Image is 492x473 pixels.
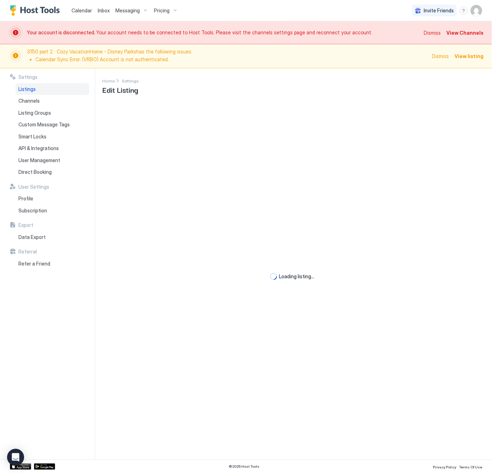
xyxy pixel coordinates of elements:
[18,222,33,228] span: Export
[18,157,60,164] span: User Management
[433,463,456,470] a: Privacy Policy
[122,77,139,84] a: Settings
[18,207,47,214] span: Subscription
[98,7,110,13] span: Inbox
[471,5,482,16] div: User profile
[10,5,63,16] a: Host Tools Logo
[446,29,484,36] div: View Channels
[18,184,49,190] span: User Settings
[18,74,38,80] span: Settings
[122,78,139,84] span: Settings
[16,107,89,119] a: Listing Groups
[16,205,89,217] a: Subscription
[16,193,89,205] a: Profile
[459,463,482,470] a: Terms Of Use
[27,29,96,35] span: Your account is disconnected.
[18,86,36,92] span: Listings
[16,166,89,178] a: Direct Booking
[27,49,428,64] span: 3150 part 2 · Cozy VacationHome - Disney Parks has the following issues:
[16,83,89,95] a: Listings
[16,154,89,166] a: User Management
[115,7,140,14] span: Messaging
[16,258,89,270] a: Refer a Friend
[18,234,46,240] span: Data Export
[102,78,115,84] span: Home
[18,195,33,202] span: Profile
[424,7,454,14] span: Invite Friends
[16,231,89,243] a: Data Export
[16,142,89,154] a: API & Integrations
[35,56,428,63] li: Calendar Sync Error: (VRBO) Account is not authenticated.
[71,7,92,13] span: Calendar
[16,131,89,143] a: Smart Locks
[98,7,110,14] a: Inbox
[432,52,449,60] div: Dismiss
[459,465,482,469] span: Terms Of Use
[71,7,92,14] a: Calendar
[18,249,37,255] span: Referral
[34,463,55,470] a: Google Play Store
[18,169,52,175] span: Direct Booking
[16,119,89,131] a: Custom Message Tags
[18,145,59,152] span: API & Integrations
[154,7,170,14] span: Pricing
[279,273,315,280] span: Loading listing...
[18,261,50,267] span: Refer a Friend
[102,77,115,84] div: Breadcrumb
[18,98,40,104] span: Channels
[102,77,115,84] a: Home
[102,84,138,95] span: Edit Listing
[10,463,31,470] a: App Store
[459,6,468,15] div: menu
[18,121,70,128] span: Custom Message Tags
[18,133,46,140] span: Smart Locks
[454,52,484,60] div: View listing
[229,464,259,469] span: © 2025 Host Tools
[433,465,456,469] span: Privacy Policy
[7,449,24,466] div: Open Intercom Messenger
[27,29,419,36] span: Your account needs to be connected to Host Tools. Please visit the channels settings page and rec...
[270,273,277,280] div: loading
[122,77,139,84] div: Breadcrumb
[18,110,51,116] span: Listing Groups
[16,95,89,107] a: Channels
[424,29,441,36] div: Dismiss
